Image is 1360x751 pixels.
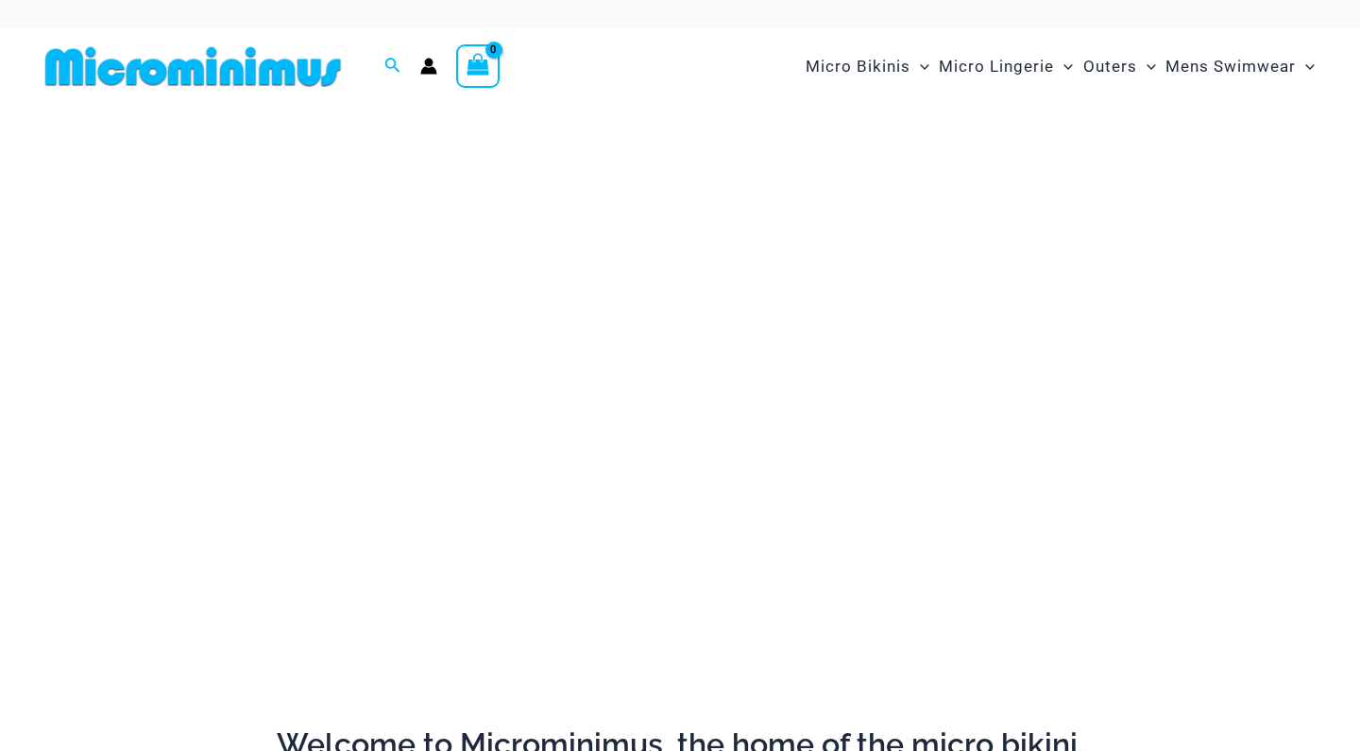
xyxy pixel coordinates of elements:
[420,58,437,75] a: Account icon link
[806,43,910,91] span: Micro Bikinis
[1083,43,1137,91] span: Outers
[801,38,934,95] a: Micro BikinisMenu ToggleMenu Toggle
[456,44,500,88] a: View Shopping Cart, empty
[939,43,1054,91] span: Micro Lingerie
[1079,38,1161,95] a: OutersMenu ToggleMenu Toggle
[934,38,1078,95] a: Micro LingerieMenu ToggleMenu Toggle
[38,45,348,88] img: MM SHOP LOGO FLAT
[1165,43,1296,91] span: Mens Swimwear
[1161,38,1319,95] a: Mens SwimwearMenu ToggleMenu Toggle
[1054,43,1073,91] span: Menu Toggle
[384,55,401,78] a: Search icon link
[1296,43,1315,91] span: Menu Toggle
[1137,43,1156,91] span: Menu Toggle
[798,35,1322,98] nav: Site Navigation
[910,43,929,91] span: Menu Toggle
